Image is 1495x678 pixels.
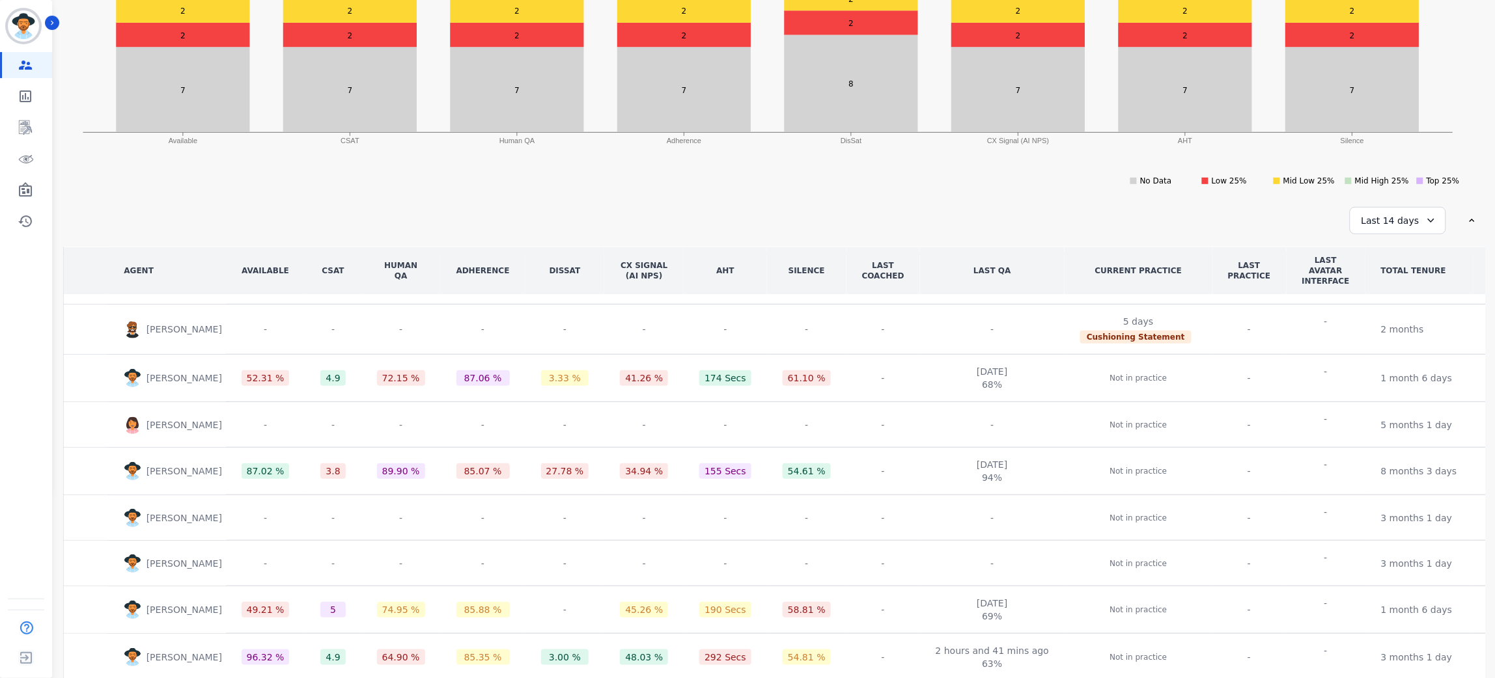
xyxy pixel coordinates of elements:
div: - [699,321,751,337]
div: - [620,510,668,526]
text: CX Signal (AI NPS) [988,137,1050,144]
div: - [1324,458,1328,471]
div: 5 days [1123,315,1153,328]
div: - [242,510,290,526]
div: - [456,556,510,571]
div: 155 Secs [705,465,746,478]
p: [PERSON_NAME] [147,651,227,664]
div: - [242,321,290,337]
div: - [456,510,510,526]
text: 2 [515,7,520,16]
div: 27.78 % [546,465,584,478]
div: [DATE] [977,365,1007,378]
span: Cushioning Statement [1080,331,1192,344]
img: Rounded avatar [124,554,141,573]
div: 61.10 % [788,372,826,385]
div: CURRENT PRACTICE [1080,265,1197,276]
text: 7 [348,86,353,95]
p: Not in practice [1110,651,1167,664]
div: 85.07 % [464,465,502,478]
text: Adherence [667,137,701,144]
img: Rounded avatar [124,320,141,338]
div: - [862,465,904,478]
div: - [541,417,589,433]
text: No Data [1140,176,1172,185]
div: - [320,556,345,571]
div: 64.90 % [382,651,420,664]
div: 48.03 % [625,651,663,664]
text: 7 [1350,86,1356,95]
img: Rounded avatar [124,462,141,480]
div: CSAT [320,265,345,276]
div: 3.33 % [549,372,581,385]
p: [PERSON_NAME] [147,323,227,336]
div: 52.31 % [247,372,285,385]
div: 41.26 % [625,372,663,385]
text: 2 [849,19,854,28]
div: 2 hours and 41 mins ago [936,644,1049,657]
text: Mid Low 25% [1283,176,1335,185]
div: - [1324,551,1328,564]
div: - [1228,323,1271,336]
div: - [699,556,751,571]
text: 2 [682,7,687,16]
div: - [320,510,345,526]
div: - [541,556,589,571]
div: [DATE] [977,597,1007,610]
div: TOTAL TENURE [1381,265,1446,276]
div: 4.9 [326,651,340,664]
text: 2 [515,31,520,40]
text: 2 [1016,31,1021,40]
div: - [1228,557,1271,570]
div: LAST COACHED [862,260,904,281]
text: CSAT [341,137,360,144]
div: - [1228,603,1271,616]
div: 174 Secs [705,372,746,385]
text: 2 [1350,31,1356,40]
div: - [242,417,290,433]
div: 94% [977,471,1007,484]
div: - [699,417,751,433]
div: - [862,557,904,570]
div: 58.81 % [788,603,826,616]
div: - [541,602,589,617]
div: - [620,556,668,571]
div: - [377,417,425,433]
text: 7 [682,86,687,95]
text: Mid High 25% [1355,176,1409,185]
text: 2 [1350,7,1356,16]
img: Rounded avatar [124,509,141,527]
div: - [936,418,1049,431]
text: 7 [180,86,186,95]
div: 45.26 % [625,603,663,616]
div: - [1228,465,1271,478]
div: 72.15 % [382,372,420,385]
div: - [862,651,904,664]
p: Not in practice [1110,557,1167,570]
div: DisSat [541,265,589,276]
div: - [783,510,831,526]
div: CX Signal (AI NPS) [620,260,668,281]
text: 7 [515,86,520,95]
div: Silence [783,265,831,276]
p: [PERSON_NAME] [147,557,227,570]
text: 2 [348,7,353,16]
p: [PERSON_NAME] [147,511,227,524]
div: - [1228,651,1271,664]
div: Available [242,265,290,276]
div: 3.00 % [549,651,581,664]
div: 2 months [1381,323,1424,336]
div: - [377,556,425,571]
div: - [1228,418,1271,431]
div: - [1228,372,1271,385]
p: [PERSON_NAME] [147,465,227,478]
p: Not in practice [1110,511,1167,524]
div: - [862,603,904,616]
div: 68% [977,378,1007,391]
div: LAST QA [936,265,1049,276]
text: 2 [180,31,186,40]
div: 54.61 % [788,465,826,478]
div: 89.90 % [382,465,420,478]
div: Last 14 days [1350,207,1446,234]
text: 2 [180,7,186,16]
